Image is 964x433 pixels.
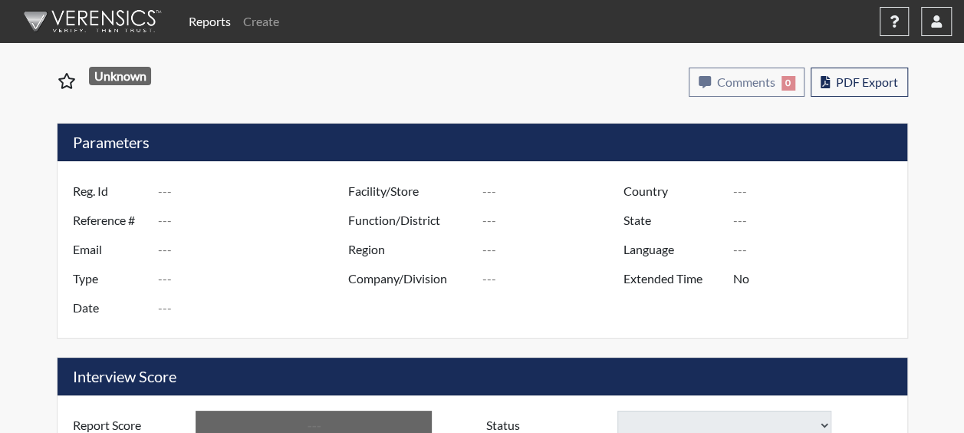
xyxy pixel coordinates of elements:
[61,264,158,293] label: Type
[158,235,352,264] input: ---
[733,206,903,235] input: ---
[158,293,352,322] input: ---
[612,235,733,264] label: Language
[836,74,898,89] span: PDF Export
[689,68,804,97] button: Comments0
[482,206,627,235] input: ---
[58,358,907,395] h5: Interview Score
[337,235,482,264] label: Region
[183,6,237,37] a: Reports
[717,74,775,89] span: Comments
[733,177,903,206] input: ---
[337,206,482,235] label: Function/District
[482,264,627,293] input: ---
[89,67,151,85] span: Unknown
[612,177,733,206] label: Country
[482,177,627,206] input: ---
[158,177,352,206] input: ---
[811,68,908,97] button: PDF Export
[337,177,482,206] label: Facility/Store
[781,76,795,90] span: 0
[612,206,733,235] label: State
[237,6,285,37] a: Create
[61,206,158,235] label: Reference #
[733,235,903,264] input: ---
[61,293,158,322] label: Date
[61,177,158,206] label: Reg. Id
[733,264,903,293] input: ---
[158,264,352,293] input: ---
[612,264,733,293] label: Extended Time
[158,206,352,235] input: ---
[61,235,158,264] label: Email
[482,235,627,264] input: ---
[337,264,482,293] label: Company/Division
[58,124,907,161] h5: Parameters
